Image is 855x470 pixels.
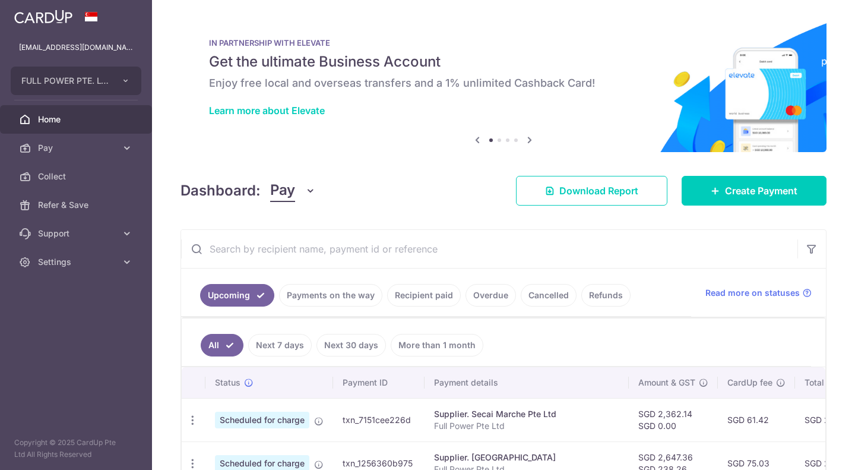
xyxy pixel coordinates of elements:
a: Refunds [581,284,631,307]
img: Renovation banner [180,19,826,152]
span: Home [38,113,116,125]
span: Support [38,228,116,239]
a: Recipient paid [387,284,461,307]
span: Total amt. [805,377,844,389]
h4: Dashboard: [180,180,261,201]
span: Pay [270,179,295,202]
a: Read more on statuses [705,287,812,299]
div: Supplier. [GEOGRAPHIC_DATA] [434,452,619,463]
td: txn_7151cee226d [333,398,425,441]
span: Pay [38,142,116,154]
a: All [201,334,243,357]
span: Status [215,377,240,389]
span: Settings [38,256,116,268]
p: IN PARTNERSHIP WITH ELEVATE [209,38,798,48]
p: [EMAIL_ADDRESS][DOMAIN_NAME] [19,42,133,53]
td: SGD 61.42 [718,398,795,441]
a: Next 30 days [316,334,386,357]
a: More than 1 month [391,334,483,357]
span: Create Payment [725,184,797,198]
span: Download Report [559,184,638,198]
h6: Enjoy free local and overseas transfers and a 1% unlimited Cashback Card! [209,76,798,90]
input: Search by recipient name, payment id or reference [181,230,797,268]
a: Next 7 days [248,334,312,357]
span: Collect [38,171,116,182]
a: Learn more about Elevate [209,105,325,116]
h5: Get the ultimate Business Account [209,52,798,71]
span: Read more on statuses [705,287,800,299]
span: Scheduled for charge [215,412,309,428]
a: Create Payment [682,176,826,206]
a: Overdue [465,284,516,307]
td: SGD 2,362.14 SGD 0.00 [629,398,718,441]
span: FULL POWER PTE. LTD. [21,75,109,87]
a: Payments on the way [279,284,382,307]
img: CardUp [14,10,72,24]
span: Refer & Save [38,199,116,211]
a: Download Report [516,176,667,206]
div: Supplier. Secai Marche Pte Ltd [434,408,619,420]
span: CardUp fee [727,377,772,389]
span: Amount & GST [638,377,695,389]
th: Payment details [425,367,629,398]
button: FULL POWER PTE. LTD. [11,67,141,95]
button: Pay [270,179,316,202]
p: Full Power Pte Ltd [434,420,619,432]
a: Cancelled [521,284,577,307]
th: Payment ID [333,367,425,398]
a: Upcoming [200,284,274,307]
